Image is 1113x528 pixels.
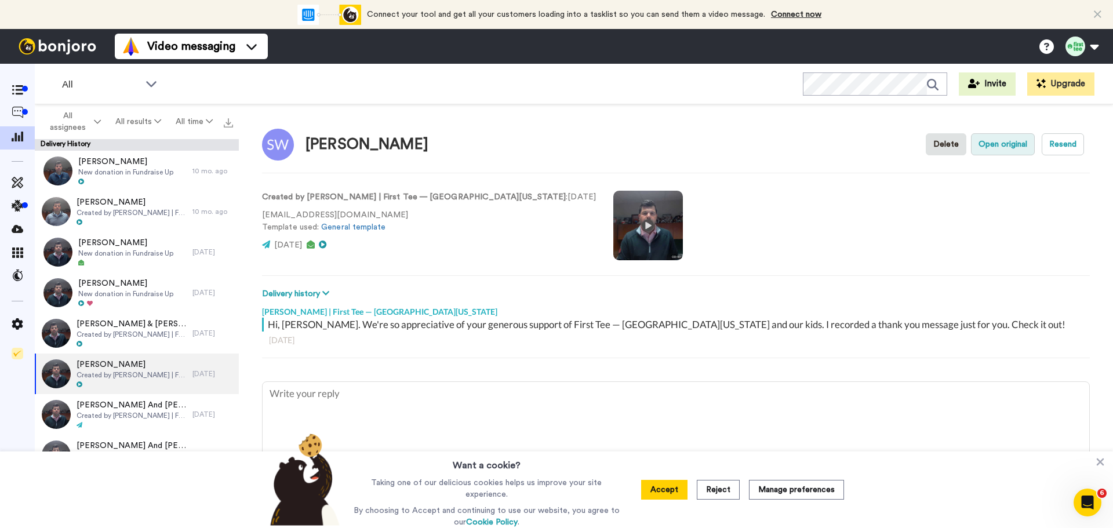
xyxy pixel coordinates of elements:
img: 06d6f049-822e-4dfb-a20e-483c29f490d9-thumb.jpg [43,238,72,267]
span: Created by [PERSON_NAME] | First Tee — [GEOGRAPHIC_DATA][US_STATE] [77,370,187,380]
div: [DATE] [192,369,233,378]
a: [PERSON_NAME]New donation in Fundraise Up[DATE] [35,272,239,313]
button: Upgrade [1027,72,1094,96]
img: 031ea37e-8938-4b5f-ad23-39cb5e5f15b9-thumb.jpg [42,197,71,226]
div: [DATE] [269,334,1083,346]
h3: Want a cookie? [453,451,521,472]
img: bear-with-cookie.png [260,433,345,526]
button: Open original [971,133,1035,155]
img: Image of Sandy Wysocki [262,129,294,161]
span: [PERSON_NAME] [78,156,173,167]
span: [PERSON_NAME] [77,196,187,208]
span: [PERSON_NAME] [78,278,173,289]
button: Resend [1042,133,1084,155]
span: 6 [1097,489,1107,498]
span: Connect your tool and get all your customers loading into a tasklist so you can send them a video... [367,10,765,19]
img: vm-color.svg [122,37,140,56]
span: Created by [PERSON_NAME] | First Tee — [GEOGRAPHIC_DATA][US_STATE] [77,330,187,339]
a: [PERSON_NAME]New donation in Fundraise Up10 mo. ago [35,151,239,191]
span: All assignees [45,110,92,133]
div: Delivery History [35,139,239,151]
img: Checklist.svg [12,348,23,359]
div: 10 mo. ago [192,166,233,176]
span: All [62,78,140,92]
a: Connect now [771,10,821,19]
span: New donation in Fundraise Up [78,249,173,258]
button: Accept [641,480,688,500]
button: All results [108,111,168,132]
a: [PERSON_NAME] And [PERSON_NAME]Created by [PERSON_NAME] | First Tee — [GEOGRAPHIC_DATA][US_STATE]... [35,435,239,475]
img: e859e65a-2b0f-4493-9c0c-f4a578019c53-thumb.jpg [42,359,71,388]
div: [PERSON_NAME] | First Tee — [GEOGRAPHIC_DATA][US_STATE] [262,300,1090,318]
span: [PERSON_NAME] [77,359,187,370]
a: [PERSON_NAME]Created by [PERSON_NAME] | First Tee — [GEOGRAPHIC_DATA][US_STATE]10 mo. ago [35,191,239,232]
p: [EMAIL_ADDRESS][DOMAIN_NAME] Template used: [262,209,596,234]
img: b396394b-4b80-450d-bdb6-dcab95e249ab-thumb.jpg [42,400,71,429]
span: [PERSON_NAME] [78,237,173,249]
a: General template [321,223,385,231]
span: [PERSON_NAME] And [PERSON_NAME] [77,399,187,411]
button: Export all results that match these filters now. [220,113,237,130]
div: [DATE] [192,288,233,297]
span: [DATE] [274,241,302,249]
a: [PERSON_NAME] & [PERSON_NAME]Created by [PERSON_NAME] | First Tee — [GEOGRAPHIC_DATA][US_STATE][D... [35,313,239,354]
img: 0a686649-8bb8-4c4a-b9c3-1661ee5326b5-thumb.jpg [43,278,72,307]
button: All assignees [37,105,108,138]
button: All time [169,111,220,132]
span: Video messaging [147,38,235,54]
div: [PERSON_NAME] [305,136,428,153]
div: 10 mo. ago [192,207,233,216]
button: Delivery history [262,287,333,300]
div: [DATE] [192,410,233,419]
img: 1a32ec13-7ab0-41b9-b983-8300b8786a7f-thumb.jpg [42,440,71,469]
span: New donation in Fundraise Up [78,167,173,177]
img: cde843e4-39f0-4103-b091-5c5bdf2e929e-thumb.jpg [43,156,72,185]
strong: Created by [PERSON_NAME] | First Tee — [GEOGRAPHIC_DATA][US_STATE] [262,193,566,201]
span: [PERSON_NAME] & [PERSON_NAME] [77,318,187,330]
a: [PERSON_NAME]Created by [PERSON_NAME] | First Tee — [GEOGRAPHIC_DATA][US_STATE][DATE] [35,354,239,394]
div: animation [297,5,361,25]
img: bj-logo-header-white.svg [14,38,101,54]
a: [PERSON_NAME]New donation in Fundraise Up[DATE] [35,232,239,272]
a: [PERSON_NAME] And [PERSON_NAME]Created by [PERSON_NAME] | First Tee — [GEOGRAPHIC_DATA][US_STATE]... [35,394,239,435]
img: export.svg [224,118,233,128]
div: [DATE] [192,450,233,460]
div: [DATE] [192,247,233,257]
button: Delete [926,133,966,155]
span: New donation in Fundraise Up [78,289,173,298]
img: 699fda53-5e9b-4023-8451-74a9c6c44f37-thumb.jpg [42,319,71,348]
iframe: Intercom live chat [1074,489,1101,516]
a: Cookie Policy [466,518,518,526]
p: : [DATE] [262,191,596,203]
button: Reject [697,480,740,500]
span: Created by [PERSON_NAME] | First Tee — [GEOGRAPHIC_DATA][US_STATE] [77,208,187,217]
button: Invite [959,72,1016,96]
p: By choosing to Accept and continuing to use our website, you agree to our . [351,505,623,528]
div: [DATE] [192,329,233,338]
span: Created by [PERSON_NAME] | First Tee — [GEOGRAPHIC_DATA][US_STATE] [77,411,187,420]
button: Manage preferences [749,480,844,500]
div: Hi, [PERSON_NAME]. We're so appreciative of your generous support of First Tee — [GEOGRAPHIC_DATA... [268,318,1087,332]
span: [PERSON_NAME] And [PERSON_NAME] [77,440,187,451]
p: Taking one of our delicious cookies helps us improve your site experience. [351,477,623,500]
